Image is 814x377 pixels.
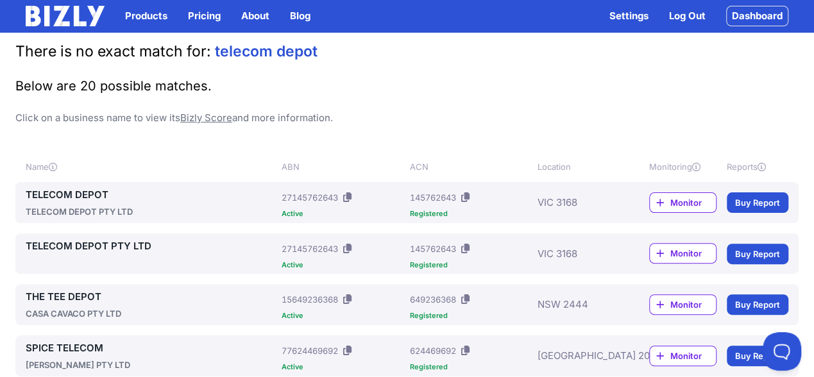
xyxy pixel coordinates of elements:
div: Location [538,160,629,173]
div: ACN [410,160,533,173]
div: 27145762643 [282,242,338,255]
div: ABN [282,160,405,173]
div: 649236368 [410,293,456,306]
a: THE TEE DEPOT [26,289,276,305]
span: Below are 20 possible matches. [15,78,212,94]
span: Monitor [670,298,716,311]
div: TELECOM DEPOT PTY LTD [26,205,276,218]
a: Buy Report [727,244,788,264]
a: Bizly Score [180,112,232,124]
a: TELECOM DEPOT [26,187,276,203]
span: Monitor [670,247,716,260]
div: VIC 3168 [538,239,629,269]
div: [PERSON_NAME] PTY LTD [26,358,276,371]
button: Products [125,8,167,24]
div: Registered [410,210,533,217]
div: Active [282,210,405,217]
a: Pricing [188,8,221,24]
div: Reports [727,160,788,173]
iframe: Toggle Customer Support [763,332,801,371]
a: Buy Report [727,346,788,366]
a: TELECOM DEPOT PTY LTD [26,239,276,254]
div: 145762643 [410,242,456,255]
div: Registered [410,364,533,371]
span: There is no exact match for: [15,42,211,60]
div: 145762643 [410,191,456,204]
p: Click on a business name to view its and more information. [15,110,799,126]
div: Active [282,262,405,269]
a: Monitor [649,294,716,315]
div: Name [26,160,276,173]
a: SPICE TELECOM [26,340,276,356]
a: Monitor [649,243,716,264]
a: Settings [609,8,649,24]
a: Log Out [669,8,706,24]
a: Dashboard [726,6,788,26]
a: Monitor [649,346,716,366]
div: 77624469692 [282,344,338,357]
a: Blog [290,8,310,24]
div: Registered [410,312,533,319]
div: [GEOGRAPHIC_DATA] 2000 [538,340,629,371]
span: Monitor [670,349,716,362]
div: Active [282,364,405,371]
span: Monitor [670,196,716,209]
div: VIC 3168 [538,187,629,218]
div: Active [282,312,405,319]
a: Buy Report [727,294,788,315]
a: About [241,8,269,24]
div: Registered [410,262,533,269]
div: CASA CAVACO PTY LTD [26,307,276,320]
a: Buy Report [727,192,788,213]
div: 27145762643 [282,191,338,204]
div: NSW 2444 [538,289,629,320]
a: Monitor [649,192,716,213]
div: Monitoring [649,160,716,173]
span: telecom depot [215,42,318,60]
div: 624469692 [410,344,456,357]
div: 15649236368 [282,293,338,306]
